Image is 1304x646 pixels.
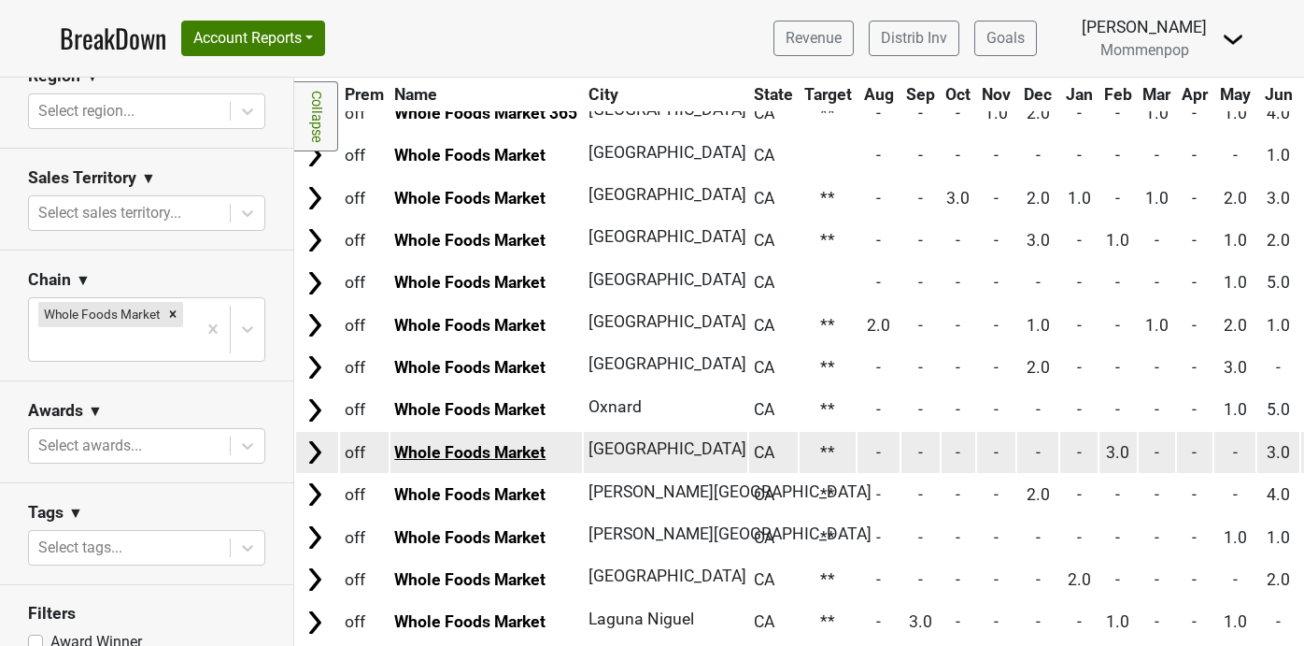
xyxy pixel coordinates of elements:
[918,189,923,208] span: -
[1267,316,1290,335] span: 1.0
[918,316,923,335] span: -
[876,528,881,547] span: -
[301,311,329,339] img: Arrow right
[1224,189,1247,208] span: 2.0
[340,78,389,111] th: Prem: activate to sort column ascending
[977,78,1015,111] th: Nov: activate to sort column ascending
[394,528,546,547] a: Whole Foods Market
[1077,443,1082,462] span: -
[394,146,546,165] a: Whole Foods Market
[394,85,437,104] span: Name
[956,316,960,335] span: -
[994,146,999,165] span: -
[749,78,798,111] th: State: activate to sort column ascending
[340,559,389,599] td: off
[1106,231,1129,250] span: 1.0
[942,78,976,111] th: Oct: activate to sort column ascending
[1267,443,1290,462] span: 3.0
[1155,400,1159,419] span: -
[956,570,960,589] span: -
[1106,612,1129,631] span: 1.0
[394,231,546,250] a: Whole Foods Market
[28,401,83,421] h3: Awards
[1027,189,1050,208] span: 2.0
[876,273,881,292] span: -
[1036,273,1041,292] span: -
[301,481,329,509] img: Arrow right
[1115,358,1120,377] span: -
[1276,358,1281,377] span: -
[1036,612,1041,631] span: -
[1077,104,1082,122] span: -
[394,570,546,589] a: Whole Foods Market
[301,609,329,637] img: Arrow right
[588,354,746,373] span: [GEOGRAPHIC_DATA]
[1224,358,1247,377] span: 3.0
[294,81,338,151] a: Collapse
[1224,231,1247,250] span: 1.0
[754,485,774,504] span: CA
[1115,146,1120,165] span: -
[994,231,999,250] span: -
[1115,570,1120,589] span: -
[301,269,329,297] img: Arrow right
[918,146,923,165] span: -
[1224,316,1247,335] span: 2.0
[394,358,546,377] a: Whole Foods Market
[301,226,329,254] img: Arrow right
[588,312,746,331] span: [GEOGRAPHIC_DATA]
[956,358,960,377] span: -
[754,273,774,292] span: CA
[956,528,960,547] span: -
[141,167,156,190] span: ▼
[956,104,960,122] span: -
[876,443,881,462] span: -
[394,273,546,292] a: Whole Foods Market
[584,78,738,111] th: City: activate to sort column ascending
[1036,146,1041,165] span: -
[1155,146,1159,165] span: -
[340,263,389,303] td: off
[1233,146,1238,165] span: -
[390,78,583,111] th: Name: activate to sort column ascending
[1145,316,1169,335] span: 1.0
[1267,485,1290,504] span: 4.0
[918,570,923,589] span: -
[974,21,1037,56] a: Goals
[1155,612,1159,631] span: -
[867,316,890,335] span: 2.0
[956,612,960,631] span: -
[956,485,960,504] span: -
[588,270,746,289] span: [GEOGRAPHIC_DATA]
[1224,528,1247,547] span: 1.0
[1139,78,1176,111] th: Mar: activate to sort column ascending
[1192,570,1197,589] span: -
[1077,358,1082,377] span: -
[1036,400,1041,419] span: -
[994,316,999,335] span: -
[876,612,881,631] span: -
[1077,400,1082,419] span: -
[918,231,923,250] span: -
[340,602,389,642] td: off
[588,143,746,162] span: [GEOGRAPHIC_DATA]
[1192,104,1197,122] span: -
[28,270,71,290] h3: Chain
[301,524,329,552] img: Arrow right
[754,231,774,250] span: CA
[754,400,774,419] span: CA
[876,104,881,122] span: -
[1077,612,1082,631] span: -
[1233,570,1238,589] span: -
[394,612,546,631] a: Whole Foods Market
[1017,78,1059,111] th: Dec: activate to sort column ascending
[994,400,999,419] span: -
[1267,104,1290,122] span: 4.0
[1224,273,1247,292] span: 1.0
[345,85,384,104] span: Prem
[1214,78,1256,111] th: May: activate to sort column ascending
[754,612,774,631] span: CA
[588,524,872,543] span: [PERSON_NAME][GEOGRAPHIC_DATA]
[1267,231,1290,250] span: 2.0
[340,432,389,472] td: off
